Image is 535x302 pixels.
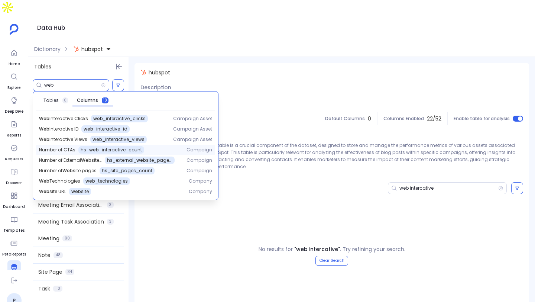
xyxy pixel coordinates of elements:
span: 22 / 52 [427,115,441,122]
span: Campaign Asset [173,126,212,132]
input: Search Tables/Columns [44,82,101,88]
span: Meeting Email Association [38,201,104,209]
img: hubspot.svg [73,46,79,52]
span: Default Columns [325,116,365,122]
a: Templates [3,213,25,234]
span: PetaReports [2,251,26,257]
span: No results for . Try refining your search. [259,245,405,253]
span: 3 [107,219,114,225]
span: Campaign [187,147,212,153]
span: hubspot [81,45,103,53]
span: hubspot [149,69,170,76]
p: No description added. [140,95,523,102]
button: Clear Search [315,256,348,266]
span: Note [38,251,51,259]
span: Meeting [38,235,59,242]
span: Task [38,285,50,292]
span: Campaign Asset [173,136,212,142]
span: 90 [62,235,72,241]
img: petavue logo [10,24,19,35]
a: Dashboard [3,189,25,210]
span: Tables [43,97,59,103]
span: Deep Dive [5,109,23,115]
img: hubspot.svg [140,70,146,75]
span: Description [140,84,171,91]
span: Home [7,61,21,67]
span: Discover [6,180,22,186]
span: Campaign [187,157,212,163]
span: Campaign [187,168,212,174]
span: Campaign Asset [173,116,212,122]
span: 0 [368,115,371,122]
span: Site Page [38,268,62,276]
span: 48 [53,252,63,258]
button: Hide Tables [114,61,124,72]
span: " web intercative " [294,245,340,253]
input: Search Columns [399,185,498,191]
span: Enable table for analysis [454,116,510,122]
a: Deep Dive [5,94,23,115]
span: 34 [65,269,74,275]
span: Columns Enabled [383,116,424,122]
span: Templates [3,228,25,234]
span: 18 [102,97,108,103]
a: Discover [6,165,22,186]
p: The 'hubspot_campaign_assets' table is a crucial component of the dataset, designed to store and ... [140,142,523,170]
a: Data Hub [4,260,23,281]
span: Company [189,178,212,184]
a: Reports [7,118,21,138]
a: Home [7,46,21,67]
span: 110 [53,286,62,292]
span: Dictionary [34,45,61,53]
span: Columns [77,97,98,103]
div: Tables [28,57,129,76]
span: Dashboard [3,204,25,210]
span: Meeting Task Association [38,218,104,225]
span: Company [189,189,212,195]
span: Explore [7,85,21,91]
span: Requests [5,156,23,162]
span: 0 [62,97,68,103]
span: Reports [7,132,21,138]
a: PetaReports [2,237,26,257]
button: hubspot [72,43,113,55]
span: 3 [107,202,114,208]
h1: Data Hub [37,23,65,33]
a: Requests [5,141,23,162]
a: Explore [7,70,21,91]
